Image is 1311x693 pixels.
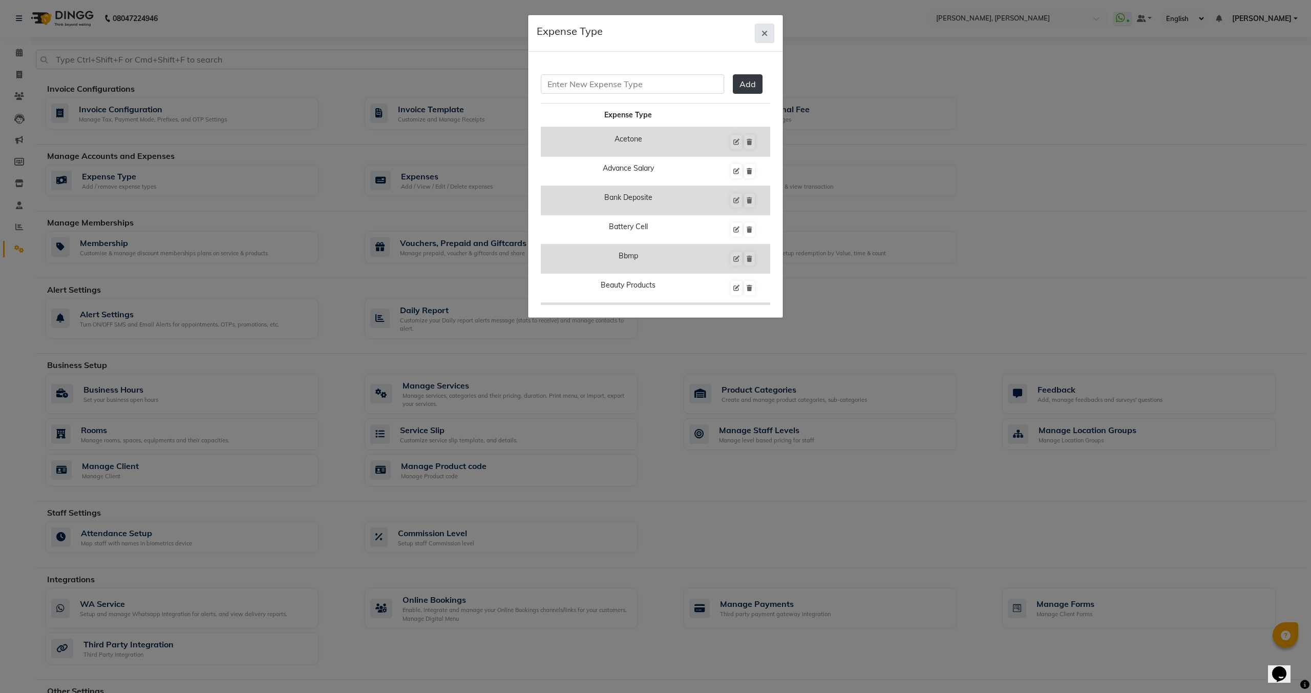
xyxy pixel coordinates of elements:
[541,186,716,215] td: Bank Deposite
[1268,652,1301,683] iframe: chat widget
[541,215,716,244] td: Battery Cell
[739,79,756,89] span: Add
[541,274,716,303] td: Beauty Products
[541,104,716,128] th: Expense Type
[537,24,603,39] h5: Expense Type
[541,244,716,274] td: Bbmp
[733,74,763,94] button: Add
[541,157,716,186] td: Advance Salary
[541,303,716,332] td: Bed Charges
[541,127,716,157] td: Acetone
[541,74,724,94] input: Enter New Expense Type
